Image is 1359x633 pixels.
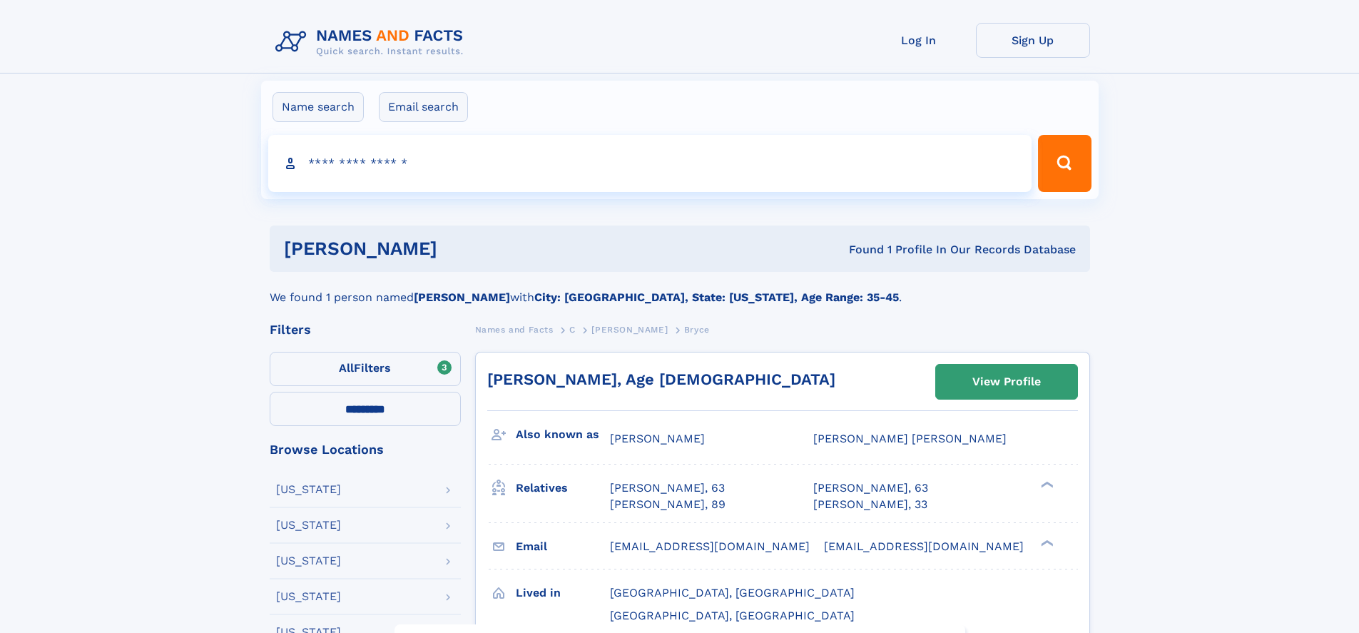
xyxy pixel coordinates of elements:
[270,272,1090,306] div: We found 1 person named with .
[569,320,576,338] a: C
[339,361,354,375] span: All
[487,370,835,388] a: [PERSON_NAME], Age [DEMOGRAPHIC_DATA]
[516,422,610,447] h3: Also known as
[516,476,610,500] h3: Relatives
[610,480,725,496] a: [PERSON_NAME], 63
[813,432,1007,445] span: [PERSON_NAME] [PERSON_NAME]
[270,23,475,61] img: Logo Names and Facts
[569,325,576,335] span: C
[813,497,927,512] a: [PERSON_NAME], 33
[276,520,341,531] div: [US_STATE]
[268,135,1032,192] input: search input
[862,23,976,58] a: Log In
[270,352,461,386] label: Filters
[1037,480,1054,490] div: ❯
[270,443,461,456] div: Browse Locations
[610,540,810,553] span: [EMAIL_ADDRESS][DOMAIN_NAME]
[1038,135,1091,192] button: Search Button
[643,242,1076,258] div: Found 1 Profile In Our Records Database
[379,92,468,122] label: Email search
[936,365,1077,399] a: View Profile
[610,586,855,599] span: [GEOGRAPHIC_DATA], [GEOGRAPHIC_DATA]
[591,325,668,335] span: [PERSON_NAME]
[610,609,855,622] span: [GEOGRAPHIC_DATA], [GEOGRAPHIC_DATA]
[610,497,726,512] a: [PERSON_NAME], 89
[475,320,554,338] a: Names and Facts
[976,23,1090,58] a: Sign Up
[684,325,710,335] span: Bryce
[516,535,610,559] h3: Email
[610,432,705,445] span: [PERSON_NAME]
[270,323,461,336] div: Filters
[534,290,899,304] b: City: [GEOGRAPHIC_DATA], State: [US_STATE], Age Range: 35-45
[284,240,643,258] h1: [PERSON_NAME]
[813,480,928,496] a: [PERSON_NAME], 63
[276,484,341,495] div: [US_STATE]
[516,581,610,605] h3: Lived in
[276,555,341,567] div: [US_STATE]
[273,92,364,122] label: Name search
[1037,538,1054,547] div: ❯
[414,290,510,304] b: [PERSON_NAME]
[972,365,1041,398] div: View Profile
[591,320,668,338] a: [PERSON_NAME]
[276,591,341,602] div: [US_STATE]
[824,540,1024,553] span: [EMAIL_ADDRESS][DOMAIN_NAME]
